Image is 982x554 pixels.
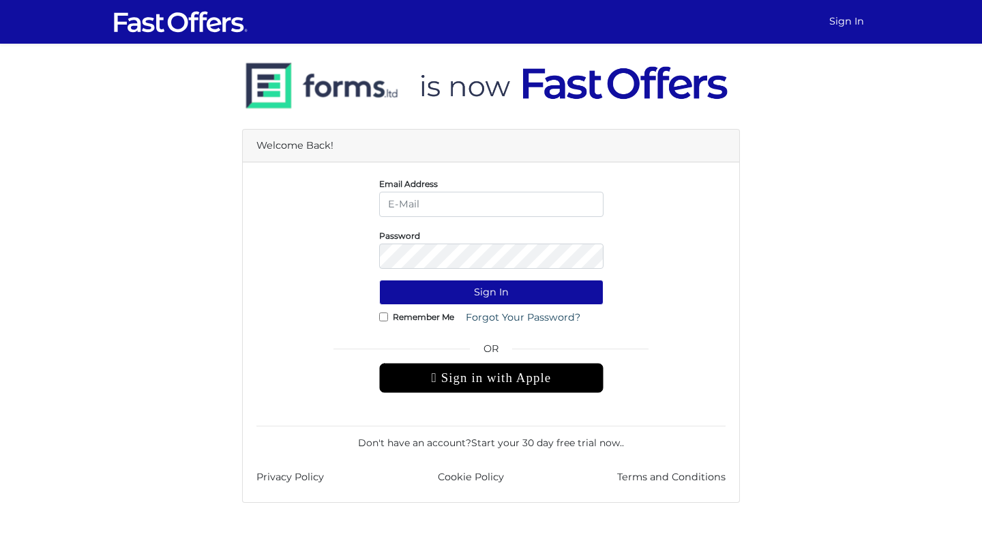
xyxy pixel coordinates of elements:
[379,234,420,237] label: Password
[243,130,739,162] div: Welcome Back!
[824,8,869,35] a: Sign In
[256,469,324,485] a: Privacy Policy
[379,192,604,217] input: E-Mail
[471,437,622,449] a: Start your 30 day free trial now.
[379,341,604,363] span: OR
[379,182,438,186] label: Email Address
[393,315,454,319] label: Remember Me
[379,363,604,393] div: Sign in with Apple
[256,426,726,450] div: Don't have an account? .
[617,469,726,485] a: Terms and Conditions
[379,280,604,305] button: Sign In
[457,305,589,330] a: Forgot Your Password?
[438,469,504,485] a: Cookie Policy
